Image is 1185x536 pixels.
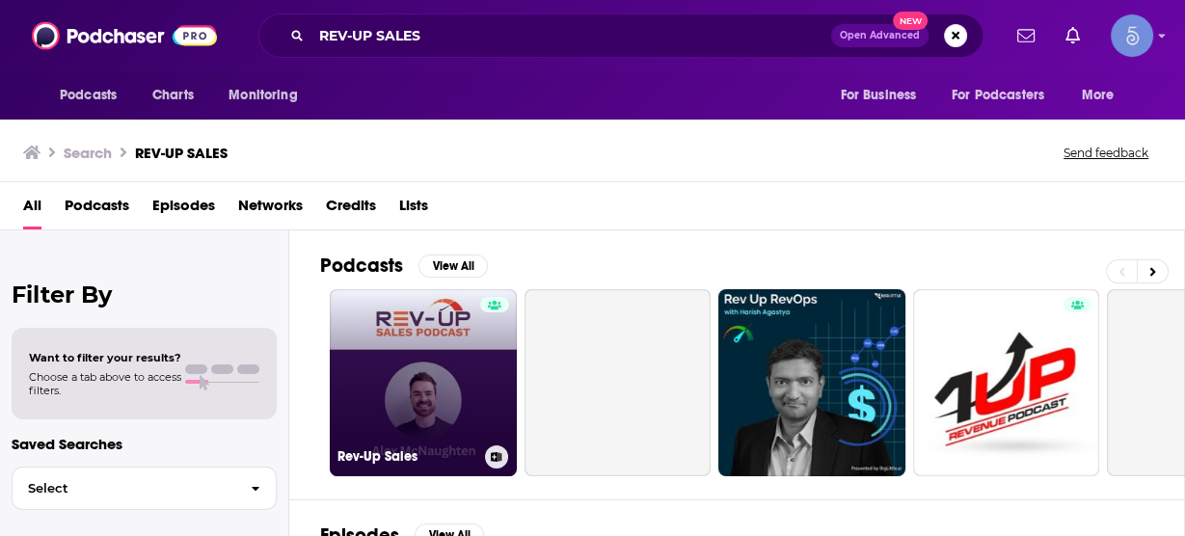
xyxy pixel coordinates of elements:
[311,20,831,51] input: Search podcasts, credits, & more...
[826,77,940,114] button: open menu
[152,82,194,109] span: Charts
[12,435,277,453] p: Saved Searches
[1082,82,1115,109] span: More
[152,190,215,229] a: Episodes
[1111,14,1153,57] span: Logged in as Spiral5-G1
[840,31,920,40] span: Open Advanced
[337,448,477,465] h3: Rev-Up Sales
[229,82,297,109] span: Monitoring
[13,482,235,495] span: Select
[140,77,205,114] a: Charts
[32,17,217,54] img: Podchaser - Follow, Share and Rate Podcasts
[1010,19,1042,52] a: Show notifications dropdown
[939,77,1072,114] button: open menu
[238,190,303,229] a: Networks
[1111,14,1153,57] img: User Profile
[330,289,517,476] a: Rev-Up Sales
[326,190,376,229] a: Credits
[952,82,1044,109] span: For Podcasters
[135,144,228,162] h3: REV-UP SALES
[418,255,488,278] button: View All
[23,190,41,229] a: All
[840,82,916,109] span: For Business
[1068,77,1139,114] button: open menu
[12,467,277,510] button: Select
[65,190,129,229] a: Podcasts
[1058,19,1088,52] a: Show notifications dropdown
[893,12,928,30] span: New
[399,190,428,229] a: Lists
[1111,14,1153,57] button: Show profile menu
[46,77,142,114] button: open menu
[258,13,983,58] div: Search podcasts, credits, & more...
[215,77,322,114] button: open menu
[320,254,403,278] h2: Podcasts
[320,254,488,278] a: PodcastsView All
[60,82,117,109] span: Podcasts
[29,351,181,364] span: Want to filter your results?
[29,370,181,397] span: Choose a tab above to access filters.
[831,24,929,47] button: Open AdvancedNew
[1058,145,1154,161] button: Send feedback
[64,144,112,162] h3: Search
[12,281,277,308] h2: Filter By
